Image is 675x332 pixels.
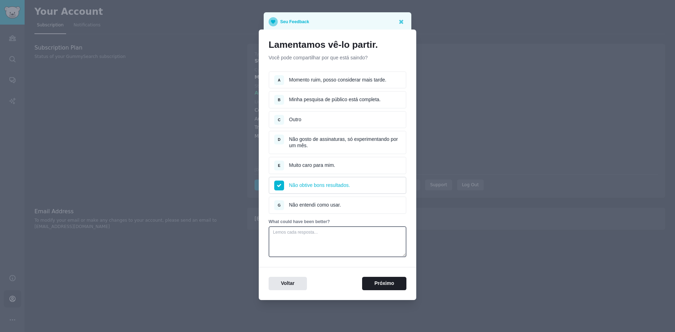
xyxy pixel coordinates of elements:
span: D [278,137,281,142]
span: A [278,78,281,82]
span: E [278,163,280,168]
h1: Lamentamos vê-lo partir. [269,39,406,51]
p: Seu Feedback [280,17,309,26]
button: Voltar [269,277,307,291]
span: G [278,203,281,207]
button: Próximo [362,277,406,291]
p: What could have been better? [269,219,406,225]
p: Você pode compartilhar por que está saindo? [269,54,406,61]
span: B [278,98,281,102]
span: C [278,118,281,122]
